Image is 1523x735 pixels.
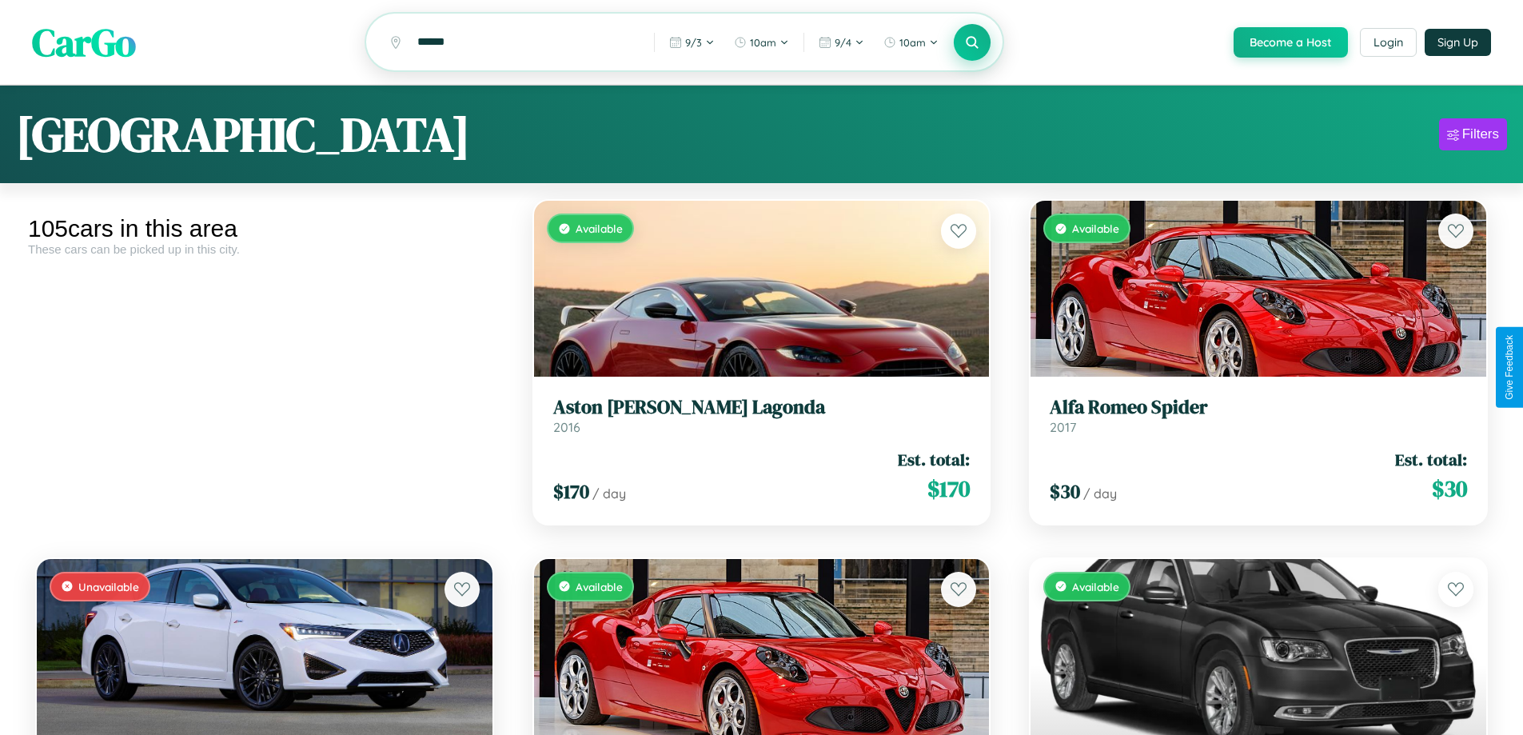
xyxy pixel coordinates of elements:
div: 105 cars in this area [28,215,501,242]
span: 10am [899,36,926,49]
button: 9/4 [811,30,872,55]
a: Aston [PERSON_NAME] Lagonda2016 [553,396,971,435]
span: Est. total: [898,448,970,471]
a: Alfa Romeo Spider2017 [1050,396,1467,435]
span: 9 / 4 [835,36,851,49]
span: $ 170 [553,478,589,505]
span: $ 170 [927,473,970,505]
span: Available [576,580,623,593]
span: 10am [750,36,776,49]
div: Filters [1462,126,1499,142]
span: CarGo [32,16,136,69]
span: $ 30 [1050,478,1080,505]
h3: Alfa Romeo Spider [1050,396,1467,419]
button: 9/3 [661,30,723,55]
button: 10am [875,30,947,55]
span: 9 / 3 [685,36,702,49]
button: Sign Up [1425,29,1491,56]
h1: [GEOGRAPHIC_DATA] [16,102,470,167]
button: Login [1360,28,1417,57]
div: Give Feedback [1504,335,1515,400]
span: / day [1083,485,1117,501]
button: Become a Host [1234,27,1348,58]
h3: Aston [PERSON_NAME] Lagonda [553,396,971,419]
button: 10am [726,30,797,55]
span: 2017 [1050,419,1076,435]
span: / day [592,485,626,501]
span: 2016 [553,419,580,435]
button: Filters [1439,118,1507,150]
span: Available [1072,222,1119,235]
span: Est. total: [1395,448,1467,471]
span: Available [576,222,623,235]
span: Available [1072,580,1119,593]
div: These cars can be picked up in this city. [28,242,501,256]
span: $ 30 [1432,473,1467,505]
span: Unavailable [78,580,139,593]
